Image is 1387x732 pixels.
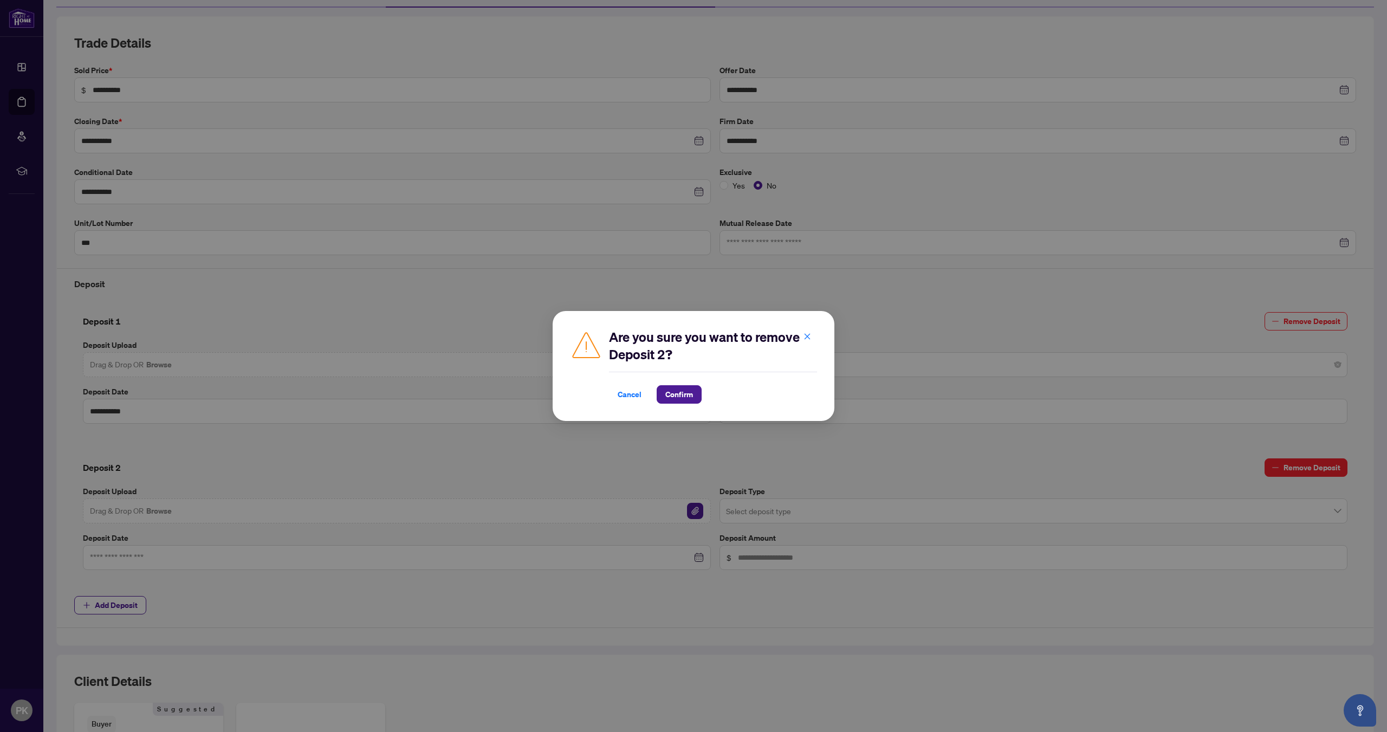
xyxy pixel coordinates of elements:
button: Open asap [1344,694,1376,727]
button: Confirm [657,385,702,404]
span: Confirm [665,386,693,403]
img: Caution Icon [570,328,602,361]
h2: Are you sure you want to remove Deposit 2? [609,328,817,363]
span: close [803,333,811,340]
span: Cancel [618,386,641,403]
button: Cancel [609,385,650,404]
